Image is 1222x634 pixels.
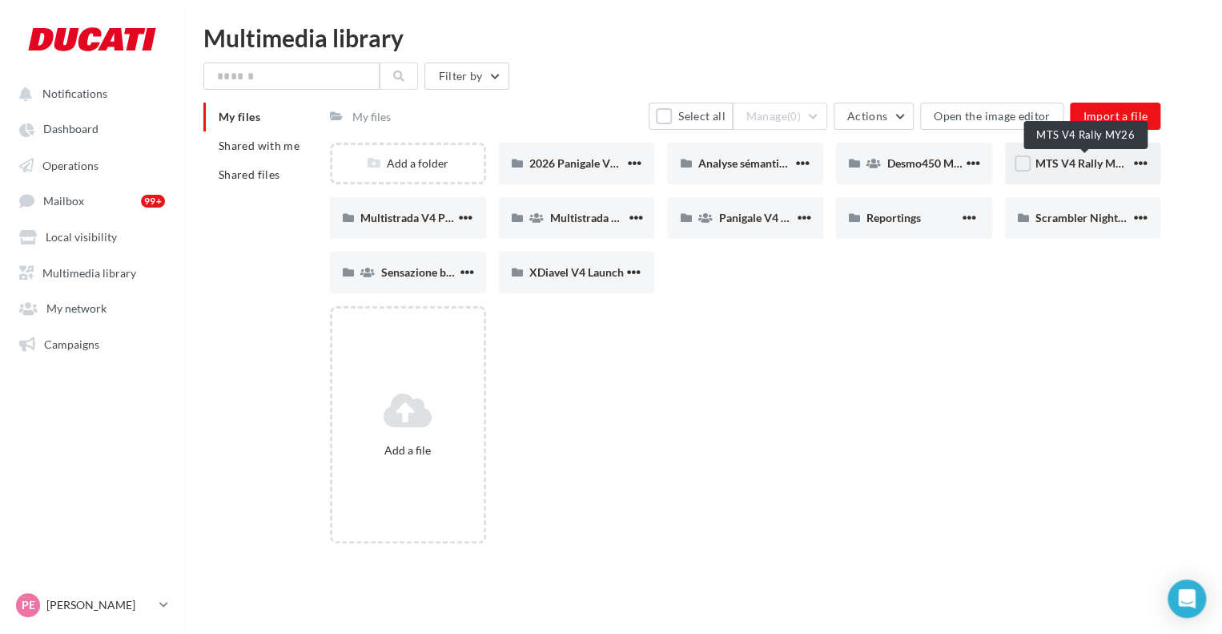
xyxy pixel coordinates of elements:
[43,123,98,136] span: Dashboard
[141,195,165,208] div: 99+
[550,211,714,224] span: Multistrada V4 Voyagers Contest
[10,114,175,143] a: Dashboard
[866,211,921,224] span: Reportings
[10,257,175,286] a: Multimedia library
[10,150,175,179] a: Operations
[1023,121,1148,149] div: MTS V4 Rally MY26
[42,158,98,172] span: Operations
[339,442,477,458] div: Add a file
[887,156,1000,170] span: Desmo450 MX Launch
[22,597,35,613] span: PE
[46,301,107,315] span: My network
[10,329,175,357] a: Campaigns
[42,265,136,279] span: Multimedia library
[733,103,827,130] button: Manage(0)
[1070,103,1160,130] button: Import a file
[10,293,175,321] a: My network
[43,194,84,208] span: Mailbox
[360,211,472,224] span: Multistrada V4 Promo
[1083,109,1148,123] span: Import a file
[1035,211,1140,224] span: Scrambler Nightshift
[529,265,624,279] span: XDiavel V4 Launch
[10,221,175,250] a: Local visibility
[13,590,171,620] a: PE [PERSON_NAME]
[219,110,260,123] span: My files
[697,156,797,170] span: Analyse sémantique
[718,211,941,224] span: Panigale V4 Tricolore [GEOGRAPHIC_DATA]
[46,230,117,244] span: Local visibility
[42,87,107,100] span: Notifications
[424,63,508,90] button: Filter by
[920,103,1063,130] button: Open the image editor
[44,337,99,350] span: Campaigns
[381,265,544,279] span: Sensazione by [PERSON_NAME]
[352,109,391,125] div: My files
[332,155,484,172] div: Add a folder
[219,168,279,181] span: Shared files
[847,109,887,123] span: Actions
[203,26,1203,50] div: Multimedia library
[787,110,801,123] span: (0)
[10,185,175,215] a: Mailbox 99+
[10,79,168,107] button: Notifications
[649,103,733,130] button: Select all
[834,103,914,130] button: Actions
[219,139,299,152] span: Shared with me
[46,597,153,613] p: [PERSON_NAME]
[1168,579,1206,618] div: Open Intercom Messenger
[529,156,626,170] span: 2026 Panigale V4 R
[1035,156,1136,170] span: MTS V4 Rally MY26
